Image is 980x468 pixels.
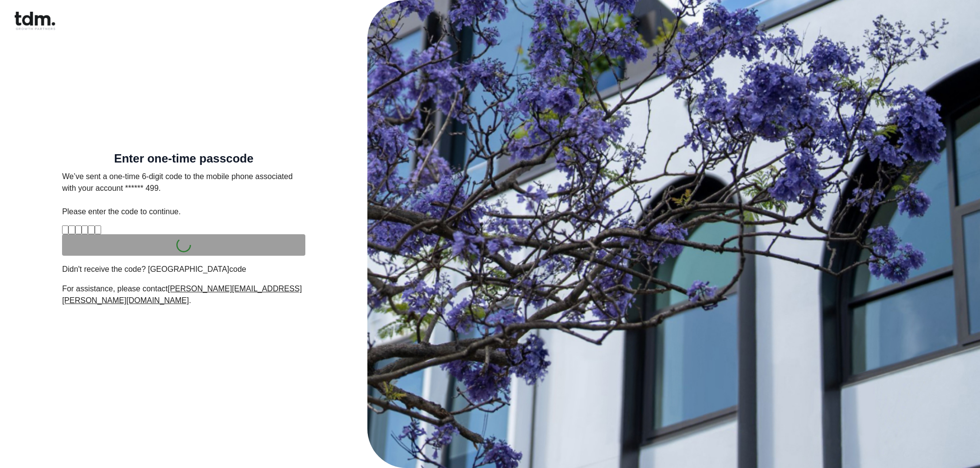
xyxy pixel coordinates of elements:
a: code [229,265,246,273]
p: We’ve sent a one-time 6-digit code to the mobile phone associated with your account ****** 499. P... [62,171,305,218]
input: Digit 4 [82,225,88,234]
input: Please enter verification code. Digit 1 [62,225,68,234]
p: Didn't receive the code? [GEOGRAPHIC_DATA] [62,264,305,275]
input: Digit 6 [95,225,101,234]
input: Digit 5 [88,225,94,234]
u: [PERSON_NAME][EMAIL_ADDRESS][PERSON_NAME][DOMAIN_NAME] [62,285,302,305]
h5: Enter one-time passcode [62,154,305,163]
p: For assistance, please contact . [62,283,305,306]
input: Digit 2 [68,225,75,234]
input: Digit 3 [75,225,82,234]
